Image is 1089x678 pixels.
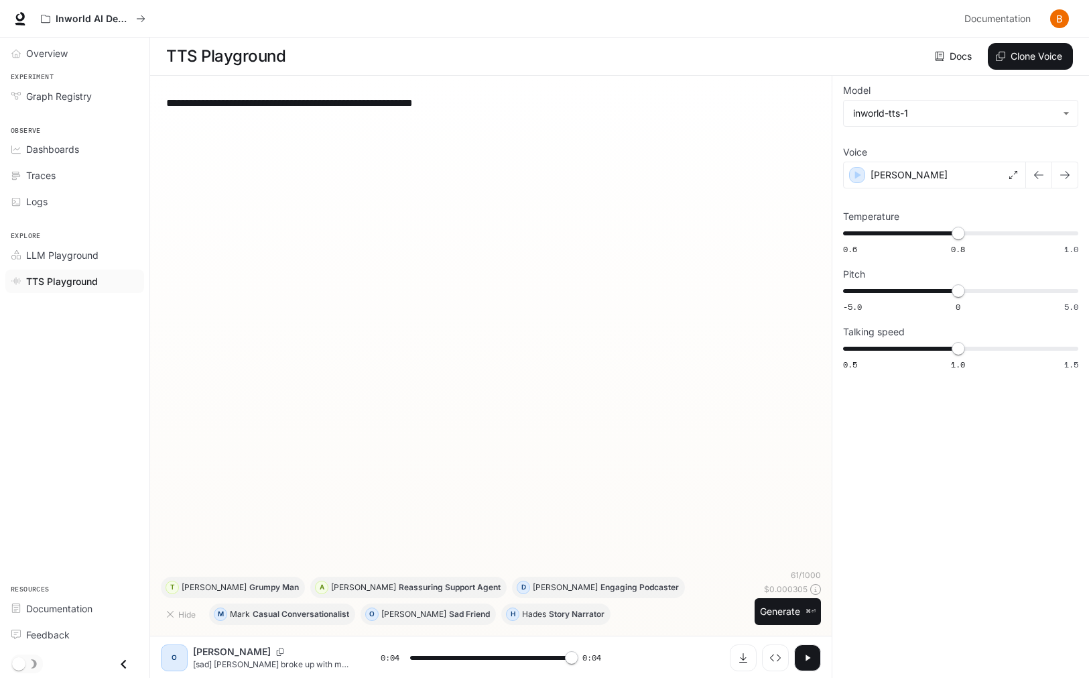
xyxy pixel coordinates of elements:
p: Casual Conversationalist [253,610,349,618]
button: Copy Voice ID [271,648,290,656]
div: D [517,577,529,598]
span: 0.5 [843,359,857,370]
a: Documentation [5,597,144,620]
button: MMarkCasual Conversationalist [209,604,355,625]
a: LLM Playground [5,243,144,267]
p: Hades [522,610,546,618]
p: Pitch [843,270,865,279]
button: O[PERSON_NAME]Sad Friend [361,604,496,625]
p: Model [843,86,871,95]
span: Dashboards [26,142,79,156]
p: Engaging Podcaster [600,583,679,591]
span: 0 [956,301,960,313]
span: TTS Playground [26,274,98,288]
p: ⌘⏎ [806,608,816,616]
p: [PERSON_NAME] [871,168,948,182]
h1: TTS Playground [166,43,285,70]
p: Mark [230,610,250,618]
span: Dark mode toggle [12,656,25,671]
span: LLM Playground [26,248,99,262]
a: Overview [5,42,144,65]
button: Download audio [730,644,757,671]
p: 61 / 1000 [791,569,821,581]
p: [PERSON_NAME] [381,610,446,618]
div: O [164,647,185,669]
span: Feedback [26,628,70,642]
a: Traces [5,164,144,187]
p: [sad] [PERSON_NAME] broke up with me last week. I'm still feeling lost. [193,659,348,670]
a: Graph Registry [5,84,144,108]
p: [PERSON_NAME] [193,645,271,659]
p: Inworld AI Demos [56,13,131,25]
div: O [366,604,378,625]
span: Graph Registry [26,89,92,103]
span: Logs [26,194,48,209]
button: User avatar [1046,5,1073,32]
a: Feedback [5,623,144,646]
a: Docs [932,43,977,70]
p: [PERSON_NAME] [533,583,598,591]
span: Overview [26,46,68,60]
p: Sad Friend [449,610,490,618]
button: T[PERSON_NAME]Grumpy Man [161,577,305,598]
a: Documentation [959,5,1041,32]
a: Dashboards [5,137,144,161]
p: Talking speed [843,327,905,337]
div: H [507,604,519,625]
a: TTS Playground [5,270,144,293]
p: [PERSON_NAME] [331,583,396,591]
span: 0:04 [582,651,601,665]
div: A [316,577,328,598]
button: All workspaces [35,5,151,32]
span: 0:04 [381,651,399,665]
button: D[PERSON_NAME]Engaging Podcaster [512,577,685,598]
p: Voice [843,148,867,157]
div: M [214,604,227,625]
p: Grumpy Man [249,583,299,591]
p: Temperature [843,212,899,221]
img: User avatar [1050,9,1069,28]
button: Close drawer [109,651,139,678]
span: 1.0 [951,359,965,370]
button: HHadesStory Narrator [501,604,611,625]
button: Clone Voice [988,43,1073,70]
button: Inspect [762,644,789,671]
span: 1.0 [1064,243,1078,255]
button: Generate⌘⏎ [755,598,821,626]
p: [PERSON_NAME] [182,583,247,591]
a: Logs [5,190,144,213]
p: $ 0.000305 [764,583,808,595]
button: Hide [161,604,204,625]
span: Documentation [26,602,92,616]
span: 5.0 [1064,301,1078,313]
div: inworld-tts-1 [844,101,1078,126]
p: Reassuring Support Agent [399,583,501,591]
span: -5.0 [843,301,862,313]
div: T [166,577,178,598]
p: Story Narrator [549,610,604,618]
span: Documentation [964,11,1031,27]
span: 1.5 [1064,359,1078,370]
span: 0.8 [951,243,965,255]
button: A[PERSON_NAME]Reassuring Support Agent [310,577,507,598]
div: inworld-tts-1 [853,107,1056,120]
span: Traces [26,168,56,182]
span: 0.6 [843,243,857,255]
